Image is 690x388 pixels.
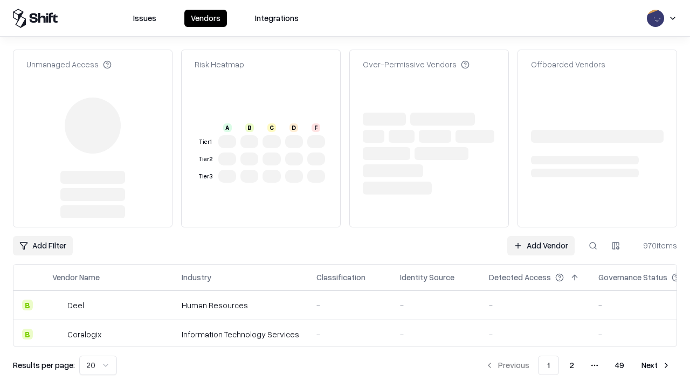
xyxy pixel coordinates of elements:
div: D [289,123,298,132]
div: Over-Permissive Vendors [363,59,470,70]
div: Vendor Name [52,272,100,283]
div: Tier 1 [197,137,214,147]
img: Deel [52,300,63,310]
button: Integrations [249,10,305,27]
button: Issues [127,10,163,27]
div: B [245,123,254,132]
div: Industry [182,272,211,283]
button: 2 [561,356,583,375]
div: Governance Status [598,272,667,283]
div: Human Resources [182,300,299,311]
p: Results per page: [13,359,75,371]
div: 970 items [634,240,677,251]
div: - [489,329,581,340]
div: Classification [316,272,365,283]
div: Coralogix [67,329,101,340]
div: Tier 2 [197,155,214,164]
div: Deel [67,300,84,311]
div: Information Technology Services [182,329,299,340]
nav: pagination [479,356,677,375]
a: Add Vendor [507,236,575,255]
div: B [22,300,33,310]
div: - [400,300,472,311]
button: Vendors [184,10,227,27]
div: A [223,123,232,132]
div: Unmanaged Access [26,59,112,70]
div: Risk Heatmap [195,59,244,70]
div: F [312,123,320,132]
div: Offboarded Vendors [531,59,605,70]
div: - [316,300,383,311]
img: Coralogix [52,329,63,339]
div: C [267,123,276,132]
button: Add Filter [13,236,73,255]
div: - [400,329,472,340]
button: Next [635,356,677,375]
div: Detected Access [489,272,551,283]
button: 49 [606,356,633,375]
div: Tier 3 [197,172,214,181]
div: Identity Source [400,272,454,283]
div: B [22,329,33,339]
div: - [316,329,383,340]
div: - [489,300,581,311]
button: 1 [538,356,559,375]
